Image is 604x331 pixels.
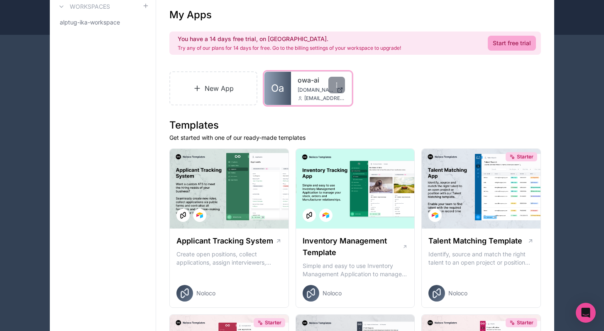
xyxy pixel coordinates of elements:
span: Noloco [323,289,342,297]
span: [DOMAIN_NAME] [298,87,333,93]
img: Airtable Logo [196,212,203,219]
a: alptug-ika-workspace [56,15,149,30]
p: Identify, source and match the right talent to an open project or position with our Talent Matchi... [428,250,534,267]
a: [DOMAIN_NAME] [298,87,345,93]
a: Workspaces [56,2,110,12]
a: owa-ai [298,75,345,85]
img: Airtable Logo [432,212,438,219]
span: Oa [271,82,284,95]
h3: Workspaces [70,2,110,11]
p: Try any of our plans for 14 days for free. Go to the billing settings of your workspace to upgrade! [178,45,401,51]
span: Noloco [196,289,215,297]
h1: Applicant Tracking System [176,235,273,247]
span: Starter [517,153,533,160]
p: Create open positions, collect applications, assign interviewers, centralise candidate feedback a... [176,250,282,267]
a: Oa [264,72,291,105]
h2: You have a 14 days free trial, on [GEOGRAPHIC_DATA]. [178,35,401,43]
h1: Inventory Management Template [303,235,402,258]
h1: Talent Matching Template [428,235,522,247]
h1: My Apps [169,8,212,22]
a: New App [169,71,257,105]
span: [EMAIL_ADDRESS][DOMAIN_NAME] [304,95,345,102]
span: Noloco [448,289,467,297]
span: Starter [265,319,281,326]
span: Starter [517,319,533,326]
span: alptug-ika-workspace [60,18,120,27]
img: Airtable Logo [323,212,329,219]
h1: Templates [169,119,541,132]
a: Start free trial [488,36,536,51]
p: Get started with one of our ready-made templates [169,134,541,142]
div: Open Intercom Messenger [576,303,596,323]
p: Simple and easy to use Inventory Management Application to manage your stock, orders and Manufact... [303,262,408,278]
